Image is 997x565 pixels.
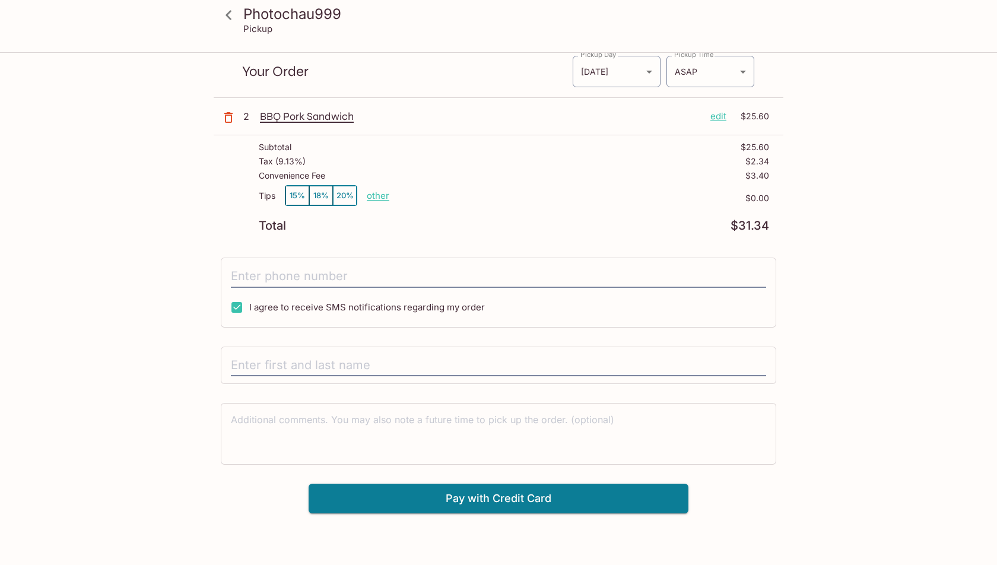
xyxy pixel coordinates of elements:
[260,110,701,123] p: BBQ Pork Sandwich
[231,265,766,288] input: Enter phone number
[249,301,485,313] span: I agree to receive SMS notifications regarding my order
[710,110,726,123] p: edit
[745,171,769,180] p: $3.40
[259,171,325,180] p: Convenience Fee
[309,484,688,513] button: Pay with Credit Card
[741,142,769,152] p: $25.60
[259,157,306,166] p: Tax ( 9.13% )
[243,110,255,123] p: 2
[309,186,333,205] button: 18%
[674,50,714,59] label: Pickup Time
[259,142,291,152] p: Subtotal
[243,5,774,23] h3: Photochau999
[666,56,754,87] div: ASAP
[389,193,769,203] p: $0.00
[243,23,272,34] p: Pickup
[333,186,357,205] button: 20%
[731,220,769,231] p: $31.34
[580,50,616,59] label: Pickup Day
[367,190,389,201] button: other
[285,186,309,205] button: 15%
[734,110,769,123] p: $25.60
[242,66,572,77] p: Your Order
[745,157,769,166] p: $2.34
[231,354,766,377] input: Enter first and last name
[259,191,275,201] p: Tips
[259,220,286,231] p: Total
[573,56,661,87] div: [DATE]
